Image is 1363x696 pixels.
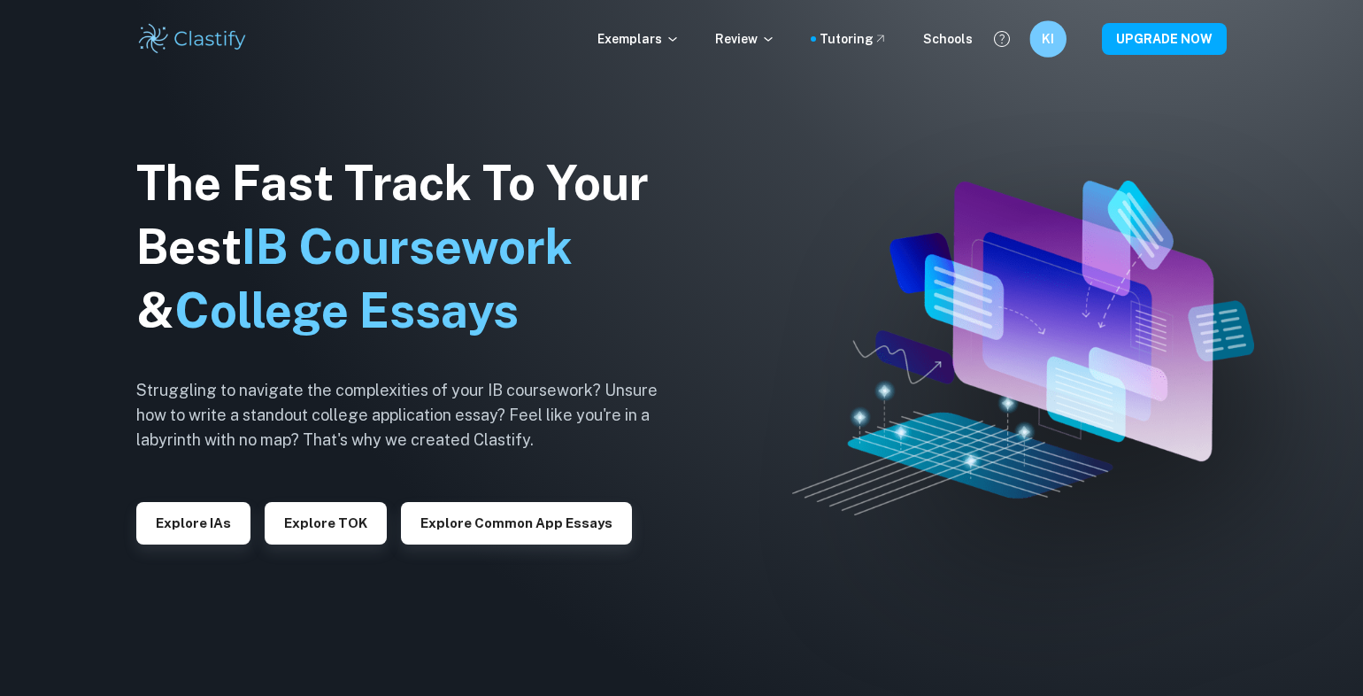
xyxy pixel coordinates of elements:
button: Explore IAs [136,502,250,545]
span: College Essays [174,282,519,338]
span: IB Coursework [242,219,573,275]
a: Schools [923,29,973,49]
p: Exemplars [597,29,680,49]
img: Clastify hero [792,181,1254,514]
p: Review [715,29,775,49]
button: KI [1029,20,1067,58]
button: UPGRADE NOW [1102,23,1227,55]
a: Explore TOK [265,514,387,530]
button: Explore Common App essays [401,502,632,545]
a: Explore Common App essays [401,514,632,530]
button: Help and Feedback [987,24,1017,54]
h6: KI [1037,29,1059,50]
h1: The Fast Track To Your Best & [136,151,685,343]
a: Tutoring [820,29,888,49]
a: Explore IAs [136,514,250,530]
img: Clastify logo [136,21,249,57]
button: Explore TOK [265,502,387,545]
h6: Struggling to navigate the complexities of your IB coursework? Unsure how to write a standout col... [136,378,685,452]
